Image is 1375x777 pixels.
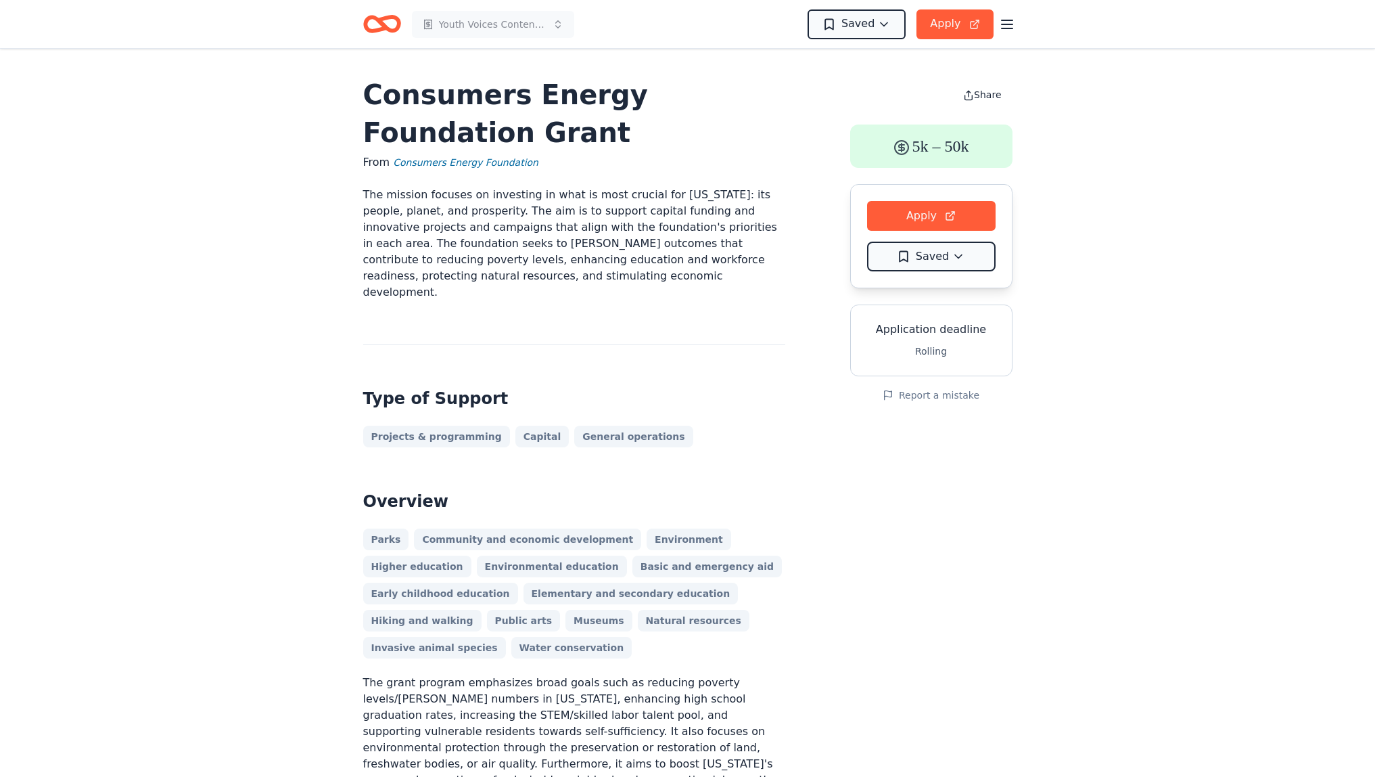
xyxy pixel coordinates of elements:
button: Youth Voices Content Creators [412,11,574,38]
span: Saved [916,248,949,265]
button: Saved [867,242,996,271]
div: 5k – 50k [850,125,1012,168]
a: Capital [515,426,569,447]
h2: Overview [363,491,785,512]
a: General operations [574,426,693,447]
a: Consumers Energy Foundation [393,154,538,171]
button: Saved [808,9,906,39]
button: Share [952,81,1012,108]
span: Share [974,89,1001,100]
div: Application deadline [862,321,1001,338]
h2: Type of Support [363,388,785,409]
a: Projects & programming [363,426,510,447]
a: Home [363,8,401,40]
button: Report a mistake [883,387,979,403]
span: Saved [841,15,875,32]
div: From [363,154,785,171]
div: Rolling [862,343,1001,359]
p: The mission focuses on investing in what is most crucial for [US_STATE]: its people, planet, and ... [363,187,785,301]
button: Apply [867,201,996,231]
span: Youth Voices Content Creators [439,16,547,32]
h1: Consumers Energy Foundation Grant [363,76,785,152]
button: Apply [916,9,993,39]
